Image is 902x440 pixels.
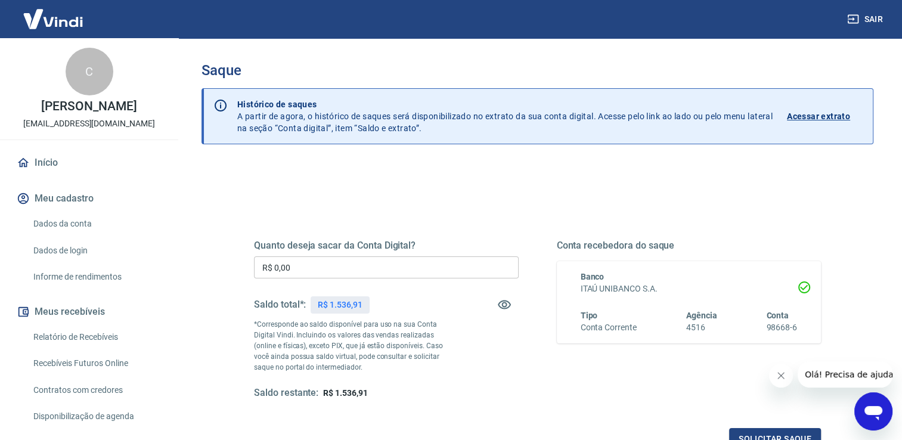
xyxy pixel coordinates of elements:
[323,388,367,398] span: R$ 1.536,91
[254,319,452,373] p: *Corresponde ao saldo disponível para uso na sua Conta Digital Vindi. Incluindo os valores das ve...
[66,48,113,95] div: C
[318,299,362,311] p: R$ 1.536,91
[14,299,164,325] button: Meus recebíveis
[29,378,164,402] a: Contratos com credores
[557,240,822,252] h5: Conta recebedora do saque
[581,321,637,334] h6: Conta Corrente
[581,311,598,320] span: Tipo
[787,98,863,134] a: Acessar extrato
[7,8,100,18] span: Olá! Precisa de ajuda?
[14,185,164,212] button: Meu cadastro
[254,240,519,252] h5: Quanto deseja sacar da Conta Digital?
[787,110,850,122] p: Acessar extrato
[29,265,164,289] a: Informe de rendimentos
[769,364,793,388] iframe: Fechar mensagem
[41,100,137,113] p: [PERSON_NAME]
[29,351,164,376] a: Recebíveis Futuros Online
[23,117,155,130] p: [EMAIL_ADDRESS][DOMAIN_NAME]
[254,387,318,399] h5: Saldo restante:
[237,98,773,134] p: A partir de agora, o histórico de saques será disponibilizado no extrato da sua conta digital. Ac...
[766,321,797,334] h6: 98668-6
[29,404,164,429] a: Disponibilização de agenda
[237,98,773,110] p: Histórico de saques
[845,8,888,30] button: Sair
[29,212,164,236] a: Dados da conta
[29,325,164,349] a: Relatório de Recebíveis
[798,361,892,388] iframe: Mensagem da empresa
[686,311,717,320] span: Agência
[854,392,892,430] iframe: Botão para abrir a janela de mensagens
[202,62,873,79] h3: Saque
[766,311,789,320] span: Conta
[14,150,164,176] a: Início
[29,238,164,263] a: Dados de login
[581,272,605,281] span: Banco
[581,283,798,295] h6: ITAÚ UNIBANCO S.A.
[686,321,717,334] h6: 4516
[254,299,306,311] h5: Saldo total*:
[14,1,92,37] img: Vindi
